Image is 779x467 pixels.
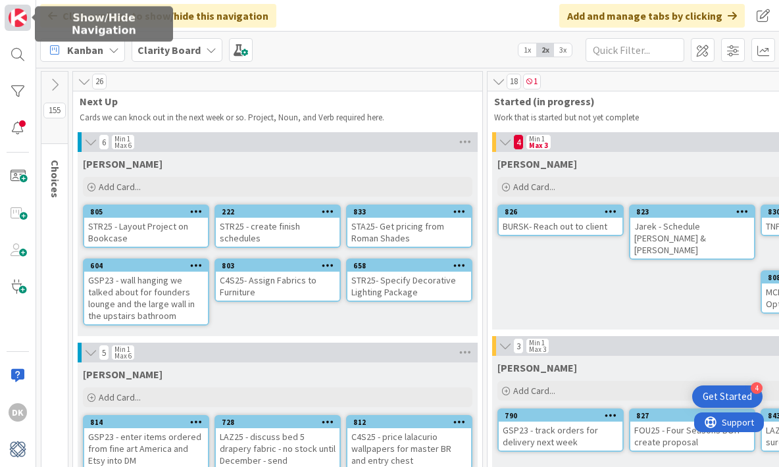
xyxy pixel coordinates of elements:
[216,416,339,428] div: 728
[84,272,208,324] div: GSP23 - wall hanging we talked about for founders lounge and the large wall in the upstairs bathroom
[497,157,577,170] span: Gina
[353,207,471,216] div: 833
[216,218,339,247] div: STR25 - create finish schedules
[636,207,754,216] div: 823
[518,43,536,57] span: 1x
[99,134,109,150] span: 6
[499,218,622,235] div: BURSK- Reach out to client
[499,206,622,235] div: 826BURSK- Reach out to client
[114,353,132,359] div: Max 6
[554,43,572,57] span: 3x
[692,385,763,408] div: Open Get Started checklist, remaining modules: 4
[216,260,339,272] div: 803
[90,207,208,216] div: 805
[49,160,62,198] span: Choices
[751,382,763,394] div: 4
[83,368,163,381] span: Lisa T.
[513,385,555,397] span: Add Card...
[499,422,622,451] div: GSP23 - track orders for delivery next week
[499,410,622,451] div: 790GSP23 - track orders for delivery next week
[505,207,622,216] div: 826
[80,95,466,108] span: Next Up
[84,218,208,247] div: STR25 - Layout Project on Bookcase
[630,206,754,258] div: 823Jarek - Schedule [PERSON_NAME] & [PERSON_NAME]
[347,272,471,301] div: STR25- Specify Decorative Lighting Package
[347,218,471,247] div: STA25- Get pricing from Roman Shades
[114,346,130,353] div: Min 1
[216,272,339,301] div: C4S25- Assign Fabrics to Furniture
[559,4,745,28] div: Add and manage tabs by clicking
[347,260,471,301] div: 658STR25- Specify Decorative Lighting Package
[630,410,754,422] div: 827
[99,345,109,360] span: 5
[529,346,546,353] div: Max 3
[513,134,524,150] span: 4
[636,411,754,420] div: 827
[630,218,754,258] div: Jarek - Schedule [PERSON_NAME] & [PERSON_NAME]
[513,181,555,193] span: Add Card...
[505,411,622,420] div: 790
[222,207,339,216] div: 222
[630,206,754,218] div: 823
[90,418,208,427] div: 814
[523,74,541,89] span: 1
[40,12,168,37] h5: Show/Hide Navigation
[83,157,163,170] span: Gina
[216,260,339,301] div: 803C4S25- Assign Fabrics to Furniture
[9,403,27,422] div: DK
[99,181,141,193] span: Add Card...
[513,338,524,354] span: 3
[499,410,622,422] div: 790
[586,38,684,62] input: Quick Filter...
[347,416,471,428] div: 812
[84,206,208,218] div: 805
[80,112,476,123] p: Cards we can knock out in the next week or so. Project, Noun, and Verb required here.
[347,260,471,272] div: 658
[529,142,548,149] div: Max 3
[216,206,339,218] div: 222
[92,74,107,89] span: 26
[9,440,27,458] img: avatar
[40,4,276,28] div: Click our logo to show/hide this navigation
[216,206,339,247] div: 222STR25 - create finish schedules
[630,410,754,451] div: 827FOU25 - Four Seasons BOH - create proposal
[347,206,471,247] div: 833STA25- Get pricing from Roman Shades
[84,260,208,324] div: 604GSP23 - wall hanging we talked about for founders lounge and the large wall in the upstairs ba...
[67,42,103,58] span: Kanban
[114,142,132,149] div: Max 6
[90,261,208,270] div: 604
[222,418,339,427] div: 728
[347,206,471,218] div: 833
[222,261,339,270] div: 803
[43,103,66,118] span: 155
[507,74,521,89] span: 18
[529,339,545,346] div: Min 1
[497,361,577,374] span: Lisa T.
[84,260,208,272] div: 604
[529,135,545,142] div: Min 1
[114,135,130,142] div: Min 1
[84,206,208,247] div: 805STR25 - Layout Project on Bookcase
[353,418,471,427] div: 812
[9,9,27,27] img: Visit kanbanzone.com
[28,2,60,18] span: Support
[138,43,201,57] b: Clarity Board
[499,206,622,218] div: 826
[353,261,471,270] div: 658
[84,416,208,428] div: 814
[536,43,554,57] span: 2x
[630,422,754,451] div: FOU25 - Four Seasons BOH - create proposal
[99,391,141,403] span: Add Card...
[703,390,752,403] div: Get Started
